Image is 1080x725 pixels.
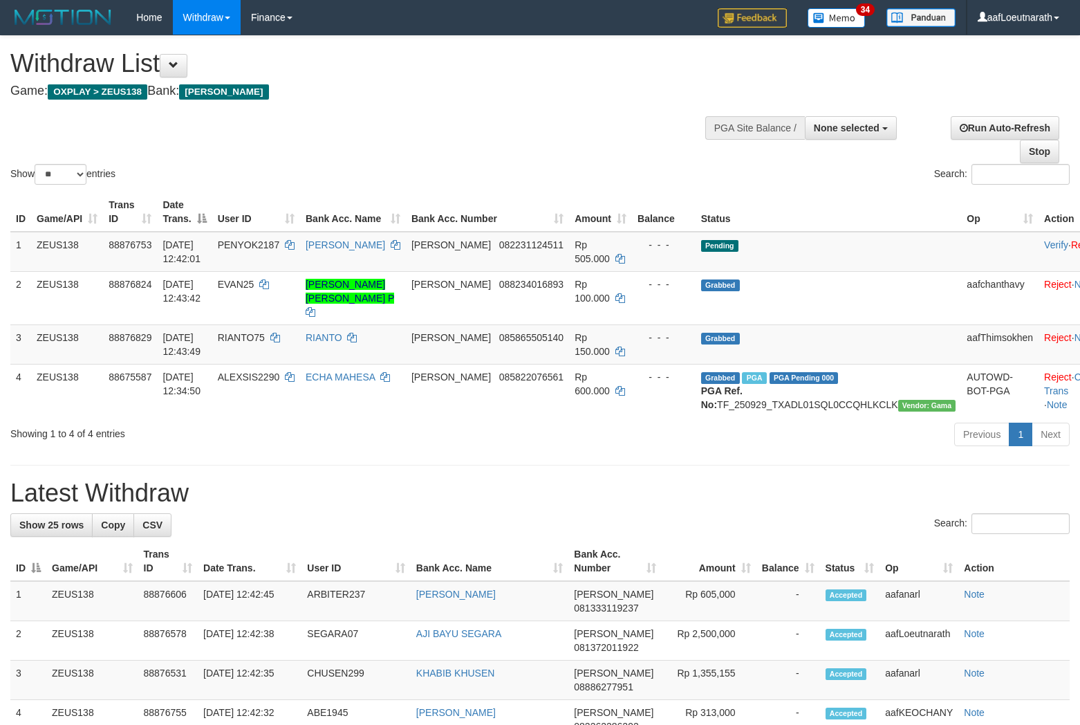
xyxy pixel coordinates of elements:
[574,668,653,679] span: [PERSON_NAME]
[109,371,151,383] span: 88675587
[574,681,633,692] span: Copy 08886277951 to clipboard
[934,513,1070,534] label: Search:
[826,668,867,680] span: Accepted
[575,239,610,264] span: Rp 505.000
[575,279,610,304] span: Rp 100.000
[568,542,662,581] th: Bank Acc. Number: activate to sort column ascending
[306,239,385,250] a: [PERSON_NAME]
[411,279,491,290] span: [PERSON_NAME]
[637,331,690,345] div: - - -
[826,708,867,719] span: Accepted
[961,192,1039,232] th: Op: activate to sort column ascending
[958,542,1070,581] th: Action
[701,385,743,410] b: PGA Ref. No:
[971,164,1070,185] input: Search:
[218,239,280,250] span: PENYOK2187
[10,324,31,364] td: 3
[705,116,805,140] div: PGA Site Balance /
[133,513,171,537] a: CSV
[701,279,740,291] span: Grabbed
[31,271,103,324] td: ZEUS138
[301,542,411,581] th: User ID: activate to sort column ascending
[1020,140,1059,163] a: Stop
[411,371,491,383] span: [PERSON_NAME]
[218,332,265,343] span: RIANTO75
[1032,423,1070,446] a: Next
[46,542,138,581] th: Game/API: activate to sort column ascending
[10,271,31,324] td: 2
[218,371,280,383] span: ALEXSIS2290
[701,240,738,252] span: Pending
[826,589,867,601] span: Accepted
[212,192,300,232] th: User ID: activate to sort column ascending
[10,513,93,537] a: Show 25 rows
[411,542,568,581] th: Bank Acc. Name: activate to sort column ascending
[499,279,564,290] span: Copy 088234016893 to clipboard
[416,707,496,718] a: [PERSON_NAME]
[770,372,839,384] span: PGA Pending
[301,661,411,700] td: CHUSEN299
[162,279,201,304] span: [DATE] 12:43:42
[964,668,985,679] a: Note
[637,277,690,291] div: - - -
[306,332,342,343] a: RIANTO
[632,192,696,232] th: Balance
[31,324,103,364] td: ZEUS138
[198,581,301,621] td: [DATE] 12:42:45
[756,542,820,581] th: Balance: activate to sort column ascending
[696,364,962,417] td: TF_250929_TXADL01SQL0CCQHLKCLK
[142,520,162,531] span: CSV
[662,661,756,700] td: Rp 1,355,155
[696,192,962,232] th: Status
[814,122,879,134] span: None selected
[805,116,897,140] button: None selected
[10,364,31,417] td: 4
[416,668,495,679] a: KHABIB KHUSEN
[10,479,1070,507] h1: Latest Withdraw
[662,542,756,581] th: Amount: activate to sort column ascending
[306,371,375,383] a: ECHA MAHESA
[961,364,1039,417] td: AUTOWD-BOT-PGA
[756,661,820,700] td: -
[162,239,201,264] span: [DATE] 12:42:01
[31,364,103,417] td: ZEUS138
[1044,371,1072,383] a: Reject
[574,642,638,653] span: Copy 081372011922 to clipboard
[138,581,198,621] td: 88876606
[898,400,956,412] span: Vendor URL: https://trx31.1velocity.biz
[1009,423,1032,446] a: 1
[499,332,564,343] span: Copy 085865505140 to clipboard
[411,239,491,250] span: [PERSON_NAME]
[92,513,134,537] a: Copy
[109,279,151,290] span: 88876824
[406,192,569,232] th: Bank Acc. Number: activate to sort column ascending
[10,50,706,77] h1: Withdraw List
[954,423,1009,446] a: Previous
[10,542,46,581] th: ID: activate to sort column descending
[138,621,198,661] td: 88876578
[826,629,867,641] span: Accepted
[48,84,147,100] span: OXPLAY > ZEUS138
[300,192,406,232] th: Bank Acc. Name: activate to sort column ascending
[10,84,706,98] h4: Game: Bank:
[879,581,958,621] td: aafanarl
[574,603,638,614] span: Copy 081333119237 to clipboard
[574,628,653,639] span: [PERSON_NAME]
[575,371,610,396] span: Rp 600.000
[951,116,1059,140] a: Run Auto-Refresh
[157,192,212,232] th: Date Trans.: activate to sort column descending
[886,8,956,27] img: panduan.png
[964,707,985,718] a: Note
[879,542,958,581] th: Op: activate to sort column ascending
[662,581,756,621] td: Rp 605,000
[162,332,201,357] span: [DATE] 12:43:49
[499,371,564,383] span: Copy 085822076561 to clipboard
[718,8,787,28] img: Feedback.jpg
[569,192,632,232] th: Amount: activate to sort column ascending
[46,621,138,661] td: ZEUS138
[46,661,138,700] td: ZEUS138
[879,661,958,700] td: aafanarl
[416,628,501,639] a: AJI BAYU SEGARA
[1044,239,1068,250] a: Verify
[964,628,985,639] a: Note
